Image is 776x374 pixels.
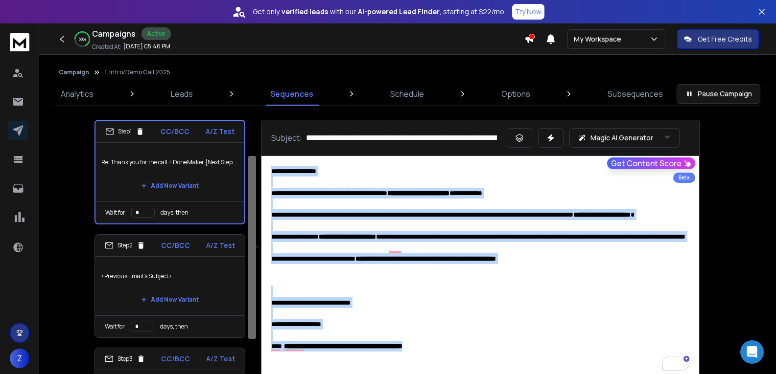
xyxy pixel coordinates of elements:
[270,88,313,100] p: Sequences
[105,127,144,136] div: Step 1
[171,88,193,100] p: Leads
[105,241,145,250] div: Step 2
[105,68,170,76] p: 1. Intro/Demo Call 2025
[698,34,752,44] p: Get Free Credits
[123,43,170,50] p: [DATE] 05:46 PM
[10,349,29,368] button: Z
[133,176,207,196] button: Add New Variant
[384,82,430,106] a: Schedule
[161,241,190,250] p: CC/BCC
[495,82,536,106] a: Options
[358,7,441,17] strong: AI-powered Lead Finder,
[94,234,245,338] li: Step2CC/BCCA/Z Test<Previous Email's Subject>Add New VariantWait fordays, then
[61,88,94,100] p: Analytics
[569,128,680,148] button: Magic AI Generator
[10,33,29,51] img: logo
[206,354,235,364] p: A/Z Test
[79,36,86,42] p: 68 %
[59,68,89,76] button: Campaign
[673,173,695,183] div: Beta
[602,82,669,106] a: Subsequences
[165,82,199,106] a: Leads
[133,290,207,309] button: Add New Variant
[55,82,99,106] a: Analytics
[574,34,625,44] p: My Workspace
[160,323,188,330] p: days, then
[677,29,759,49] button: Get Free Credits
[608,88,663,100] p: Subsequences
[105,209,125,217] p: Wait for
[94,120,245,224] li: Step1CC/BCCA/Z TestRe: Thank you for the call + DoneMaker {Next Steps|Follow-Up|What’s Next}Add N...
[515,7,541,17] p: Try Now
[161,209,188,217] p: days, then
[101,263,239,290] p: <Previous Email's Subject>
[161,354,190,364] p: CC/BCC
[390,88,424,100] p: Schedule
[92,28,136,40] h1: Campaigns
[501,88,530,100] p: Options
[141,27,171,40] div: Active
[253,7,504,17] p: Get only with our starting at $22/mo
[607,157,695,169] button: Get Content Score
[590,133,653,143] p: Magic AI Generator
[161,127,189,136] p: CC/BCC
[206,241,235,250] p: A/Z Test
[92,43,121,51] p: Created At:
[740,340,764,364] div: Open Intercom Messenger
[105,354,145,363] div: Step 3
[101,149,238,176] p: Re: Thank you for the call + DoneMaker {Next Steps|Follow-Up|What’s Next}
[677,84,760,104] button: Pause Campaign
[264,82,319,106] a: Sequences
[271,132,302,144] p: Subject:
[512,4,544,20] button: Try Now
[206,127,235,136] p: A/Z Test
[105,323,125,330] p: Wait for
[282,7,328,17] strong: verified leads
